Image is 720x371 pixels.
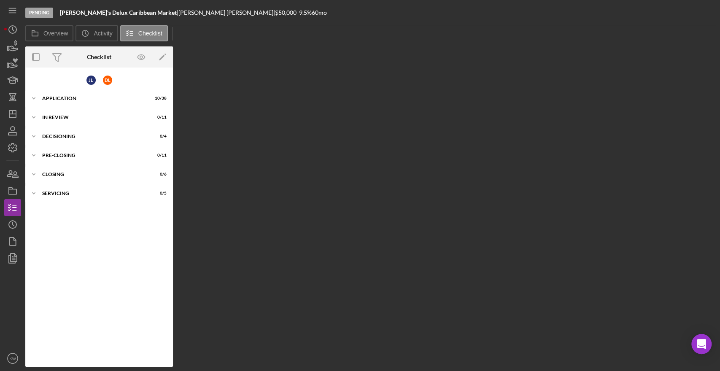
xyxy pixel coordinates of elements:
[42,96,146,101] div: Application
[4,350,21,367] button: KW
[151,115,167,120] div: 0 / 11
[312,9,327,16] div: 60 mo
[42,172,146,177] div: Closing
[25,25,73,41] button: Overview
[138,30,162,37] label: Checklist
[691,334,712,354] div: Open Intercom Messenger
[9,356,16,361] text: KW
[87,54,111,60] div: Checklist
[151,153,167,158] div: 0 / 11
[275,9,297,16] span: $50,000
[299,9,312,16] div: 9.5 %
[151,172,167,177] div: 0 / 6
[60,9,178,16] div: |
[178,9,275,16] div: [PERSON_NAME] [PERSON_NAME] |
[43,30,68,37] label: Overview
[42,153,146,158] div: Pre-Closing
[42,191,146,196] div: Servicing
[76,25,118,41] button: Activity
[151,96,167,101] div: 10 / 38
[42,134,146,139] div: Decisioning
[42,115,146,120] div: In Review
[86,76,96,85] div: J L
[120,25,168,41] button: Checklist
[151,134,167,139] div: 0 / 4
[151,191,167,196] div: 0 / 5
[60,9,177,16] b: [PERSON_NAME]'s Delux Caribbean Market
[103,76,112,85] div: D L
[25,8,53,18] div: Pending
[94,30,112,37] label: Activity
